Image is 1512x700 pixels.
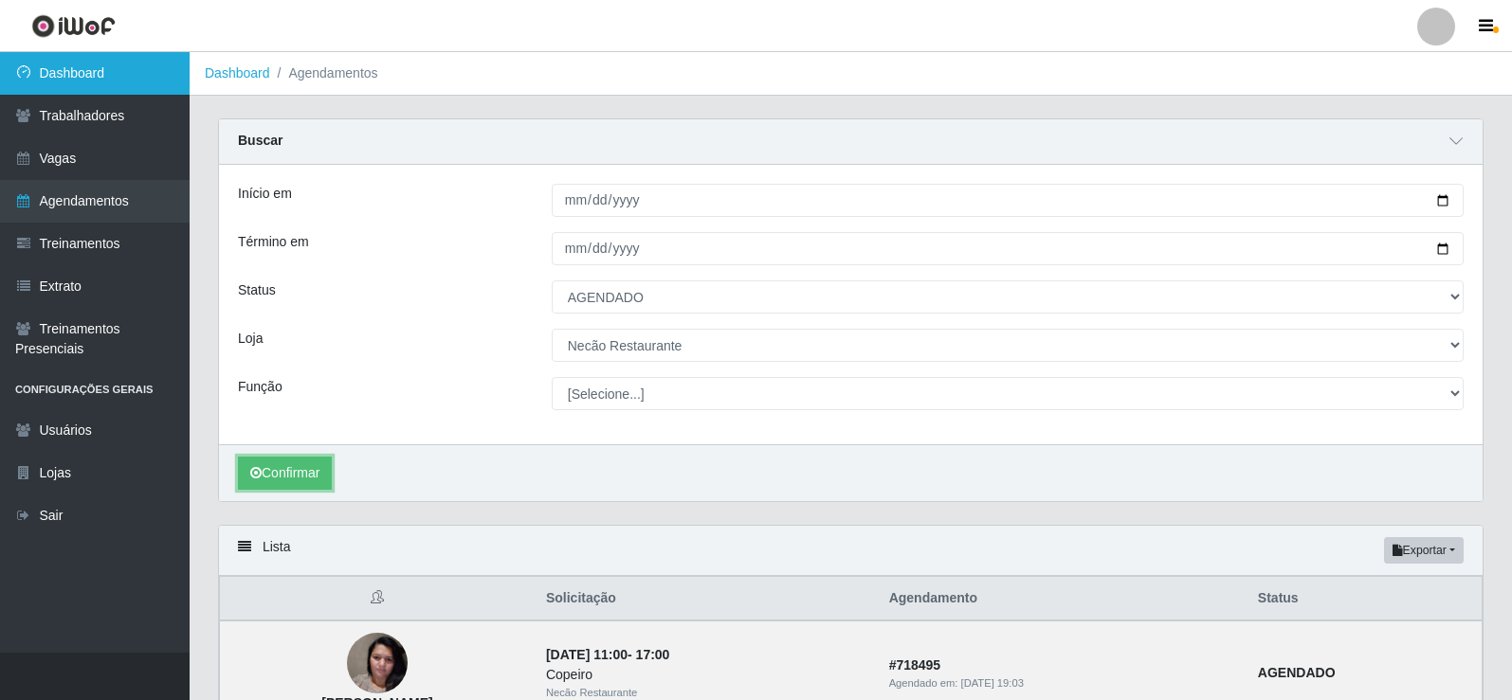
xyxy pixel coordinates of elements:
label: Função [238,377,282,397]
input: 00/00/0000 [552,232,1464,265]
strong: AGENDADO [1258,665,1336,680]
nav: breadcrumb [190,52,1512,96]
strong: Buscar [238,133,282,148]
label: Término em [238,232,309,252]
div: Copeiro [546,665,866,685]
label: Status [238,280,276,300]
a: Dashboard [205,65,270,81]
th: Status [1247,577,1483,621]
button: Confirmar [238,457,332,490]
div: Lista [219,526,1483,576]
th: Solicitação [535,577,878,621]
label: Início em [238,184,292,204]
time: [DATE] 19:03 [961,677,1024,689]
strong: # 718495 [889,657,941,673]
time: [DATE] 11:00 [546,647,628,662]
img: CoreUI Logo [31,14,116,38]
div: Agendado em: [889,675,1235,691]
li: Agendamentos [270,63,378,83]
strong: - [546,647,669,662]
th: Agendamento [878,577,1247,621]
input: 00/00/0000 [552,184,1464,217]
label: Loja [238,329,263,349]
button: Exportar [1384,537,1464,564]
time: 17:00 [636,647,670,662]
